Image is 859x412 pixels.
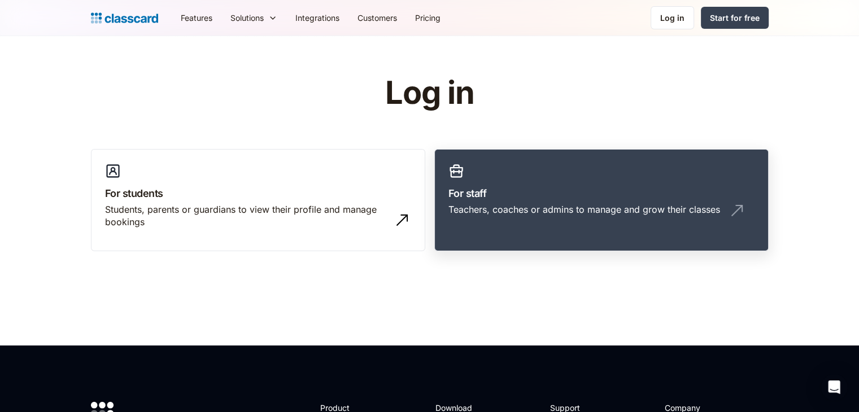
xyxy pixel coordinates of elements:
[701,7,769,29] a: Start for free
[221,5,286,30] div: Solutions
[821,374,848,401] div: Open Intercom Messenger
[448,186,755,201] h3: For staff
[651,6,694,29] a: Log in
[91,10,158,26] a: home
[172,5,221,30] a: Features
[406,5,450,30] a: Pricing
[105,186,411,201] h3: For students
[250,76,609,111] h1: Log in
[91,149,425,252] a: For studentsStudents, parents or guardians to view their profile and manage bookings
[230,12,264,24] div: Solutions
[105,203,389,229] div: Students, parents or guardians to view their profile and manage bookings
[348,5,406,30] a: Customers
[434,149,769,252] a: For staffTeachers, coaches or admins to manage and grow their classes
[710,12,760,24] div: Start for free
[660,12,684,24] div: Log in
[286,5,348,30] a: Integrations
[448,203,720,216] div: Teachers, coaches or admins to manage and grow their classes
